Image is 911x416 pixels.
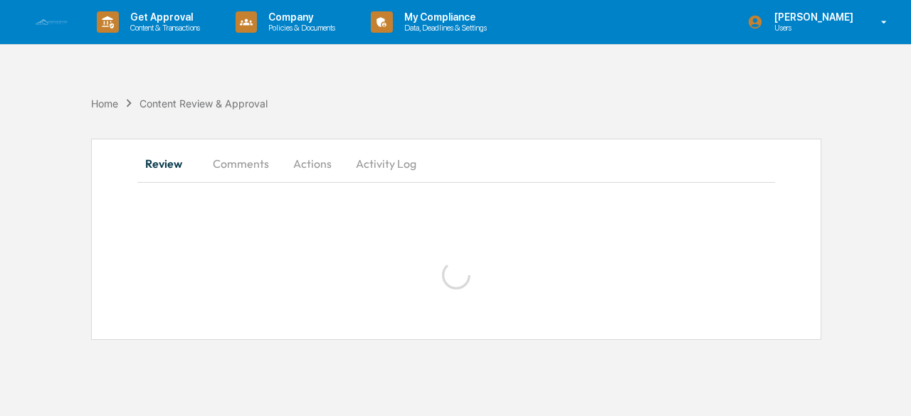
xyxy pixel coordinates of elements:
[280,146,344,181] button: Actions
[763,11,860,23] p: [PERSON_NAME]
[393,23,494,33] p: Data, Deadlines & Settings
[393,11,494,23] p: My Compliance
[119,11,207,23] p: Get Approval
[763,23,860,33] p: Users
[257,11,342,23] p: Company
[344,146,428,181] button: Activity Log
[139,97,268,110] div: Content Review & Approval
[34,18,68,26] img: logo
[137,146,775,181] div: secondary tabs example
[137,146,201,181] button: Review
[91,97,118,110] div: Home
[257,23,342,33] p: Policies & Documents
[119,23,207,33] p: Content & Transactions
[201,146,280,181] button: Comments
